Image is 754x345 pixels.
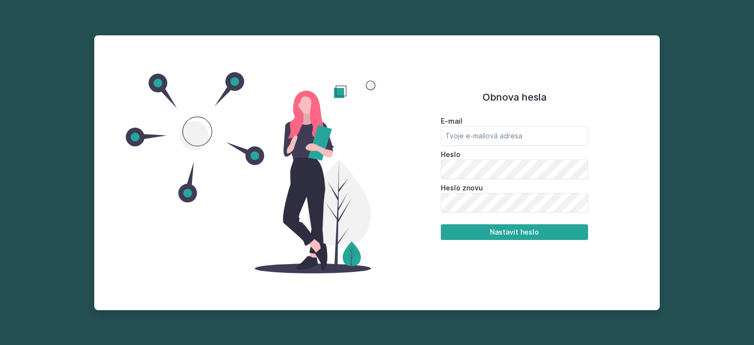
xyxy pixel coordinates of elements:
h1: Obnova hesla [416,90,613,105]
input: Tvoje e-mailová adresa [441,126,588,146]
button: Nastavit heslo [441,224,588,240]
label: Heslo znovu [441,183,588,193]
label: Heslo [441,150,588,159]
label: E-mail [441,116,588,126]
